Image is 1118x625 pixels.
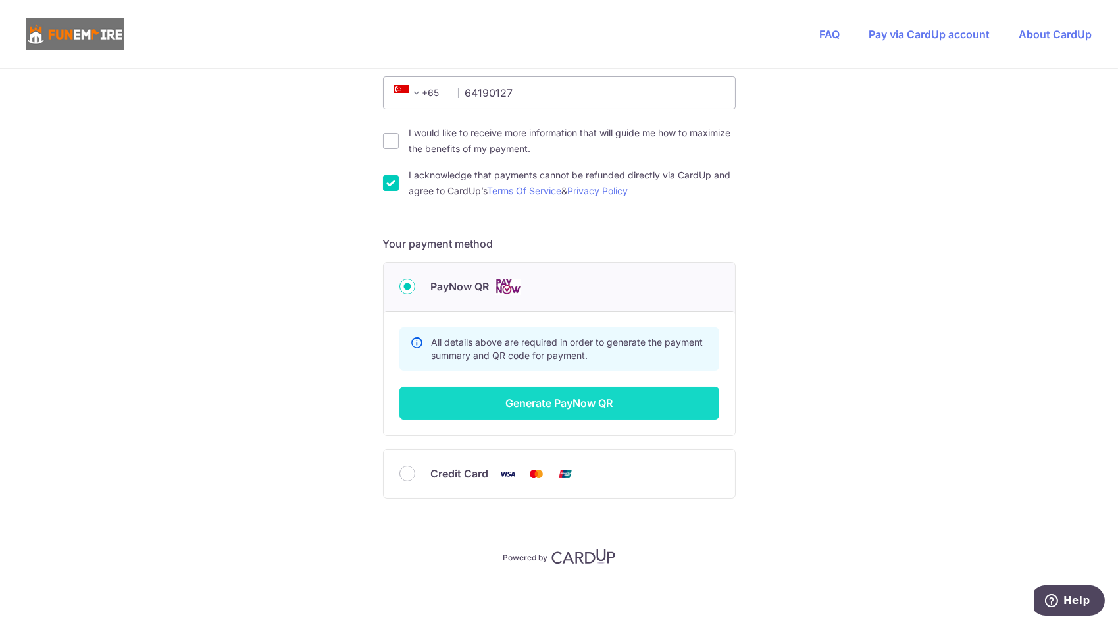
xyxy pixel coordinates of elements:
[431,466,489,481] span: Credit Card
[568,185,628,196] a: Privacy Policy
[432,337,703,361] span: All details above are required in order to generate the payment summary and QR code for payment.
[1034,585,1105,618] iframe: Opens a widget where you can find more information
[431,279,490,294] span: PayNow QR
[409,167,736,199] label: I acknowledge that payments cannot be refunded directly via CardUp and agree to CardUp’s &
[409,125,736,157] label: I would like to receive more information that will guide me how to maximize the benefits of my pa...
[1019,28,1092,41] a: About CardUp
[494,466,521,482] img: Visa
[399,279,719,295] div: PayNow QR Cards logo
[523,466,549,482] img: Mastercard
[399,387,719,420] button: Generate PayNow QR
[495,279,521,295] img: Cards logo
[383,236,736,252] h5: Your payment method
[488,185,562,196] a: Terms Of Service
[390,85,449,101] span: +65
[503,550,547,563] p: Powered by
[869,28,990,41] a: Pay via CardUp account
[551,549,616,564] img: CardUp
[819,28,840,41] a: FAQ
[394,85,425,101] span: +65
[399,466,719,482] div: Credit Card Visa Mastercard Union Pay
[552,466,578,482] img: Union Pay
